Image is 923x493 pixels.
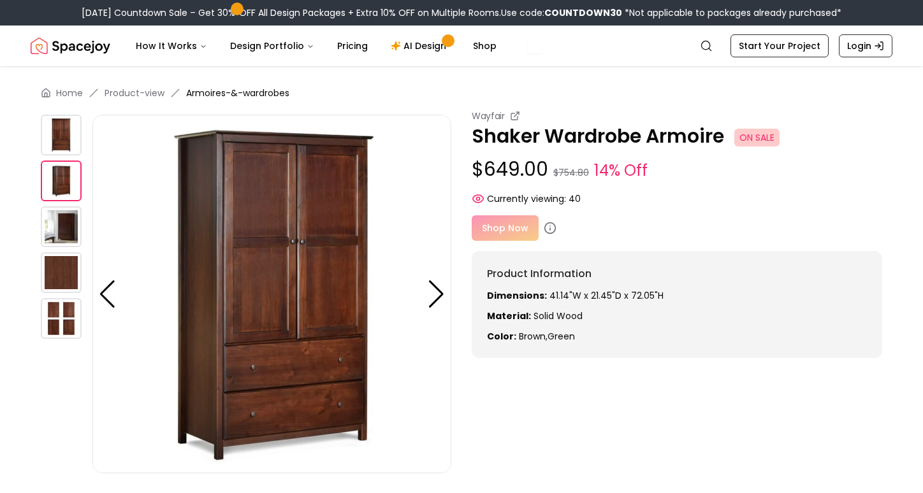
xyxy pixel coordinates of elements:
[839,34,892,57] a: Login
[126,33,507,59] nav: Main
[463,33,507,59] a: Shop
[220,33,324,59] button: Design Portfolio
[41,206,82,247] img: https://storage.googleapis.com/spacejoy-main/assets/60f6d9d82885da0024b5e65a/product_2_78jgaeb3b7k
[381,33,460,59] a: AI Design
[487,310,531,322] strong: Material:
[548,330,575,343] span: green
[519,330,548,343] span: brown ,
[56,87,83,99] a: Home
[327,33,378,59] a: Pricing
[730,34,829,57] a: Start Your Project
[41,87,882,99] nav: breadcrumb
[487,289,547,302] strong: Dimensions:
[451,115,810,473] img: https://storage.googleapis.com/spacejoy-main/assets/60f6d9d82885da0024b5e65a/product_2_78jgaeb3b7k
[186,87,289,99] span: Armoires-&-wardrobes
[41,298,82,339] img: https://storage.googleapis.com/spacejoy-main/assets/60f6d9d82885da0024b5e65a/product_4_nna1eke1d7ec
[487,192,566,205] span: Currently viewing:
[569,192,581,205] span: 40
[472,110,505,122] small: Wayfair
[126,33,217,59] button: How It Works
[82,6,841,19] div: [DATE] Countdown Sale – Get 30% OFF All Design Packages + Extra 10% OFF on Multiple Rooms.
[527,38,542,54] img: United States
[31,33,110,59] a: Spacejoy
[487,289,867,302] p: 41.14"W x 21.45"D x 72.05"H
[41,252,82,293] img: https://storage.googleapis.com/spacejoy-main/assets/60f6d9d82885da0024b5e65a/product_3_m4l3fo620dje
[92,115,451,473] img: https://storage.googleapis.com/spacejoy-main/assets/60f6d9d82885da0024b5e65a/product_1_8h9alp0a24l
[105,87,164,99] a: Product-view
[487,330,516,343] strong: Color:
[41,161,82,201] img: https://storage.googleapis.com/spacejoy-main/assets/60f6d9d82885da0024b5e65a/product_1_8h9alp0a24l
[31,25,892,66] nav: Global
[31,33,110,59] img: Spacejoy Logo
[487,266,867,282] h6: Product Information
[734,129,780,146] span: ON SALE
[622,6,841,19] span: *Not applicable to packages already purchased*
[41,115,82,155] img: https://storage.googleapis.com/spacejoy-main/assets/60f6d9d82885da0024b5e65a/product_0_9fad0f9756li
[501,6,622,19] span: Use code:
[553,166,589,179] small: $754.80
[594,159,648,182] small: 14% Off
[472,158,882,182] p: $649.00
[472,125,882,148] p: Shaker Wardrobe Armoire
[534,310,583,322] span: Solid Wood
[544,6,622,19] b: COUNTDOWN30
